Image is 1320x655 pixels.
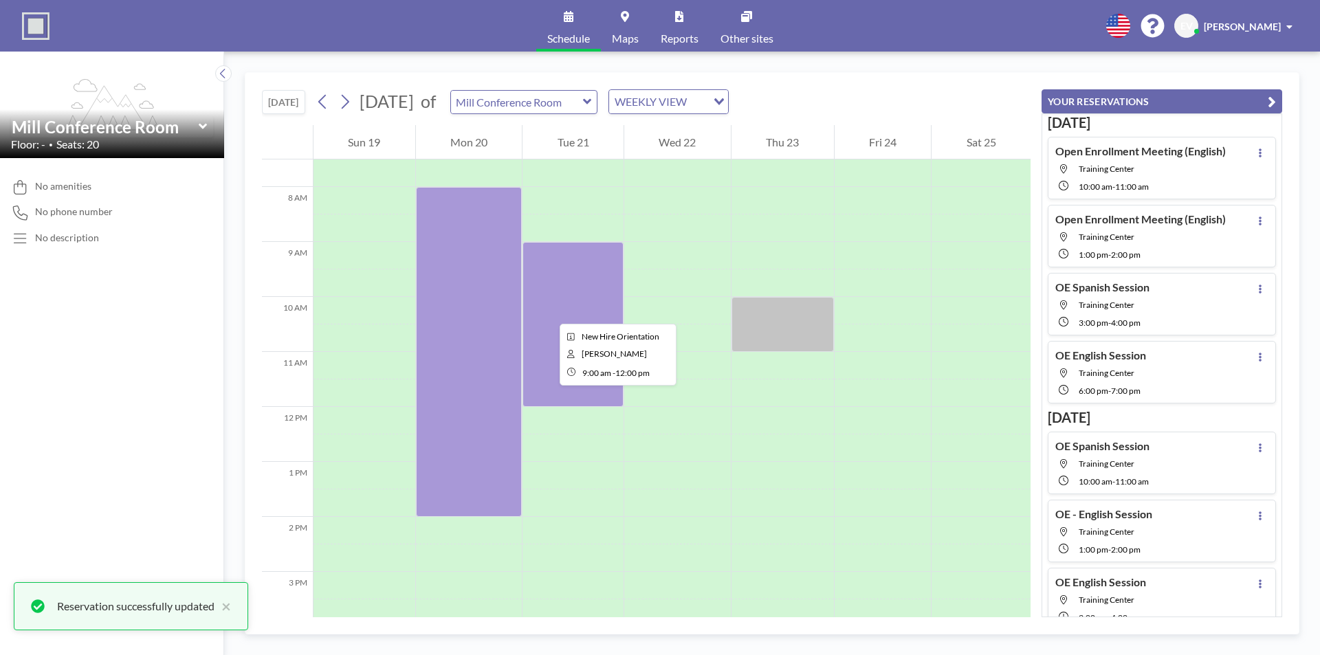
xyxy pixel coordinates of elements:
div: No description [35,232,99,244]
div: 11 AM [262,352,313,407]
span: Training Center [1079,164,1134,174]
div: Thu 23 [731,125,834,159]
div: Search for option [609,90,728,113]
span: Other sites [720,33,773,44]
span: Maps [612,33,639,44]
span: 6:00 PM [1079,386,1108,396]
span: Training Center [1079,526,1134,537]
img: organization-logo [22,12,49,40]
h4: OE English Session [1055,348,1146,362]
span: No amenities [35,180,91,192]
span: - [613,368,615,378]
span: Reports [661,33,698,44]
h4: OE Spanish Session [1055,280,1149,294]
span: - [1108,318,1111,328]
div: Wed 22 [624,125,731,159]
span: 3:00 PM [1079,612,1108,623]
span: 7:00 PM [1111,386,1141,396]
input: Mill Conference Room [12,117,199,137]
span: 10:00 AM [1079,476,1112,487]
span: Floor: - [11,137,45,151]
h4: Open Enrollment Meeting (English) [1055,212,1226,226]
span: New Hire Orientation [582,331,659,342]
span: 3:00 PM [1079,318,1108,328]
span: • [49,140,53,149]
div: 10 AM [262,297,313,352]
h3: [DATE] [1048,114,1276,131]
span: 10:00 AM [1079,181,1112,192]
span: of [421,91,436,112]
span: WEEKLY VIEW [612,93,690,111]
div: Tue 21 [522,125,624,159]
span: 11:00 AM [1115,476,1149,487]
span: [PERSON_NAME] [1204,21,1281,32]
h4: Open Enrollment Meeting (English) [1055,144,1226,158]
span: Erica Villanueva [582,348,647,359]
div: 7 AM [262,132,313,187]
div: Fri 24 [835,125,932,159]
input: Mill Conference Room [451,91,583,113]
span: Seats: 20 [56,137,99,151]
span: Schedule [547,33,590,44]
button: [DATE] [262,90,305,114]
h4: OE Spanish Session [1055,439,1149,453]
button: close [214,598,231,614]
span: - [1108,544,1111,555]
div: Sun 19 [313,125,415,159]
span: 4:00 PM [1111,318,1141,328]
button: YOUR RESERVATIONS [1042,89,1282,113]
span: - [1112,181,1115,192]
span: - [1112,476,1115,487]
h3: [DATE] [1048,409,1276,426]
span: 11:00 AM [1115,181,1149,192]
span: 1:00 PM [1079,544,1108,555]
div: 2 PM [262,517,313,572]
div: 9 AM [262,242,313,297]
span: 9:00 AM [582,368,611,378]
span: - [1108,386,1111,396]
span: Training Center [1079,458,1134,469]
span: - [1108,612,1111,623]
span: 1:00 PM [1079,249,1108,260]
span: Training Center [1079,368,1134,378]
div: 3 PM [262,572,313,627]
div: 8 AM [262,187,313,242]
div: Mon 20 [416,125,522,159]
span: 2:00 PM [1111,249,1141,260]
div: 1 PM [262,462,313,517]
span: Training Center [1079,595,1134,605]
span: [DATE] [360,91,414,111]
input: Search for option [691,93,705,111]
span: Training Center [1079,300,1134,310]
span: - [1108,249,1111,260]
span: No phone number [35,206,113,218]
div: Sat 25 [932,125,1031,159]
h4: OE - English Session [1055,507,1152,521]
span: 2:00 PM [1111,544,1141,555]
div: 12 PM [262,407,313,462]
span: EV [1180,20,1193,32]
span: 4:00 PM [1111,612,1141,623]
span: Training Center [1079,232,1134,242]
h4: OE English Session [1055,575,1146,589]
div: Reservation successfully updated [57,598,214,614]
span: 12:00 PM [615,368,650,378]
